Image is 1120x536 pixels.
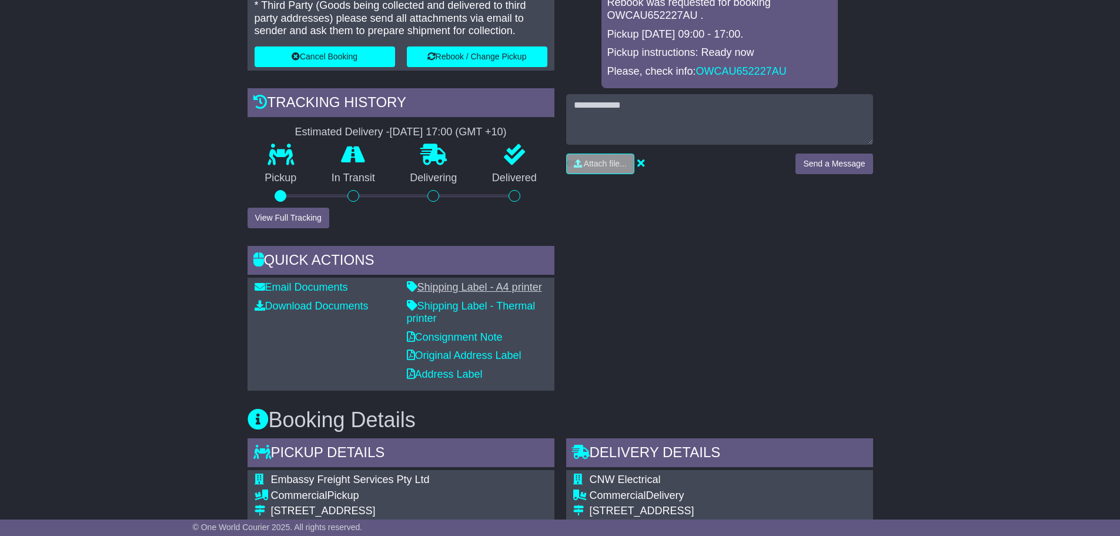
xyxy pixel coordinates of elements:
p: Pickup instructions: Ready now [607,46,832,59]
div: [STREET_ADDRESS] [271,505,497,518]
div: Pickup [271,490,497,502]
span: Commercial [271,490,327,501]
span: © One World Courier 2025. All rights reserved. [193,522,363,532]
span: Commercial [590,490,646,501]
div: Pickup Details [248,438,554,470]
div: Quick Actions [248,246,554,278]
div: [DATE] 17:00 (GMT +10) [390,126,507,139]
p: Delivering [393,172,475,185]
div: Delivery [590,490,799,502]
a: Download Documents [255,300,369,312]
div: Estimated Delivery - [248,126,554,139]
p: In Transit [314,172,393,185]
div: Tracking history [248,88,554,120]
div: [STREET_ADDRESS] [590,505,799,518]
div: Delivery Details [566,438,873,470]
span: CNW Electrical [590,474,661,485]
a: Shipping Label - A4 printer [407,281,542,293]
h3: Booking Details [248,408,873,432]
a: Shipping Label - Thermal printer [407,300,536,325]
a: Original Address Label [407,349,521,361]
a: Email Documents [255,281,348,293]
span: Embassy Freight Services Pty Ltd [271,474,430,485]
p: Please, check info: [607,65,832,78]
button: View Full Tracking [248,208,329,228]
button: Rebook / Change Pickup [407,46,547,67]
p: Pickup [248,172,315,185]
a: Consignment Note [407,331,503,343]
p: Delivered [474,172,554,185]
button: Send a Message [795,154,872,174]
a: OWCAU652227AU [696,65,787,77]
a: Address Label [407,368,483,380]
button: Cancel Booking [255,46,395,67]
p: Pickup [DATE] 09:00 - 17:00. [607,28,832,41]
